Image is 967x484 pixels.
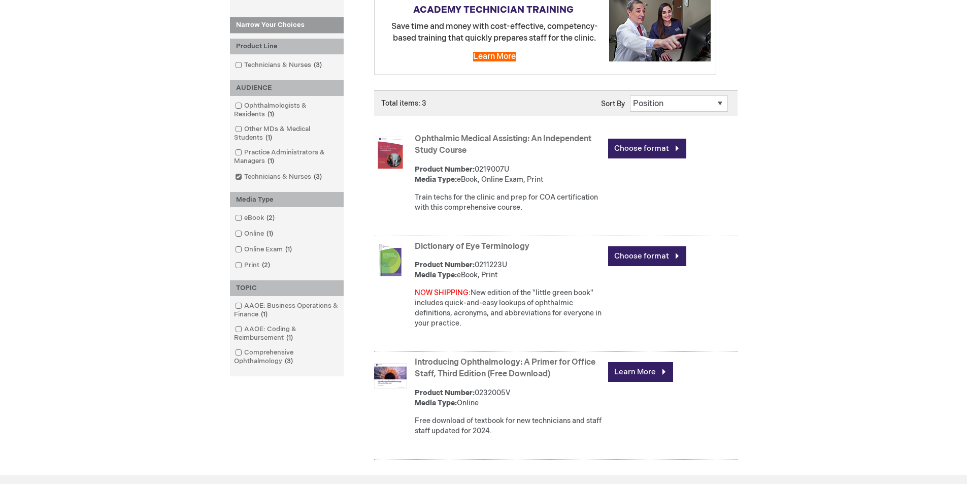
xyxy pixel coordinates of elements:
img: Ophthalmic Medical Assisting: An Independent Study Course [374,136,407,169]
div: AUDIENCE [230,80,344,96]
a: Online1 [232,229,277,239]
div: Train techs for the clinic and prep for COA certification with this comprehensive course. [415,192,603,213]
div: 0232005V Online [415,388,603,408]
div: Free download of textbook for new technicians and staff staff updated for 2024. [415,416,603,436]
strong: Product Number: [415,165,475,174]
span: 3 [311,173,324,181]
span: 3 [311,61,324,69]
a: eBook2 [232,213,279,223]
a: Choose format [608,246,686,266]
a: AAOE: Business Operations & Finance1 [232,301,341,319]
span: 1 [265,110,277,118]
p: Save time and money with cost-effective, competency-based training that quickly prepares staff fo... [380,21,711,45]
a: Online Exam1 [232,245,296,254]
a: Technicians & Nurses3 [232,60,326,70]
a: Ophthalmic Medical Assisting: An Independent Study Course [415,134,591,155]
a: Other MDs & Medical Students1 [232,124,341,143]
span: 3 [282,357,295,365]
span: 1 [258,310,270,318]
span: 1 [265,157,277,165]
font: NOW SHIPPING: [415,288,471,297]
div: Media Type [230,192,344,208]
span: Total items: 3 [381,99,426,108]
a: AAOE: Coding & Reimbursement1 [232,325,341,343]
a: Learn More [608,362,673,382]
a: Introducing Ophthalmology: A Primer for Office Staff, Third Edition (Free Download) [415,358,595,379]
strong: Product Number: [415,261,475,269]
strong: Media Type: [415,399,457,407]
div: TOPIC [230,280,344,296]
span: 1 [263,134,275,142]
a: Practice Administrators & Managers1 [232,148,341,166]
span: 1 [264,230,276,238]
strong: Product Number: [415,389,475,397]
a: Choose format [608,139,686,158]
strong: Media Type: [415,271,457,279]
a: Learn More [473,52,516,61]
a: Technicians & Nurses3 [232,172,326,182]
div: Product Line [230,39,344,54]
strong: Narrow Your Choices [230,17,344,34]
div: 0219007U eBook, Online Exam, Print [415,165,603,185]
span: 1 [283,245,294,253]
span: 1 [284,334,295,342]
div: New edition of the "little green book" includes quick-and-easy lookups of ophthalmic definitions,... [415,288,603,329]
strong: ACADEMY TECHNICIAN TRAINING [413,5,574,15]
a: Print2 [232,261,274,270]
span: 2 [259,261,273,269]
a: Ophthalmologists & Residents1 [232,101,341,119]
img: Introducing Ophthalmology: A Primer for Office Staff, Third Edition (Free Download) [374,360,407,392]
strong: Media Type: [415,175,457,184]
label: Sort By [601,100,625,108]
div: 0211223U eBook, Print [415,260,603,280]
img: Dictionary of Eye Terminology [374,244,407,276]
a: Comprehensive Ophthalmology3 [232,348,341,366]
span: 2 [264,214,277,222]
a: Dictionary of Eye Terminology [415,242,529,251]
